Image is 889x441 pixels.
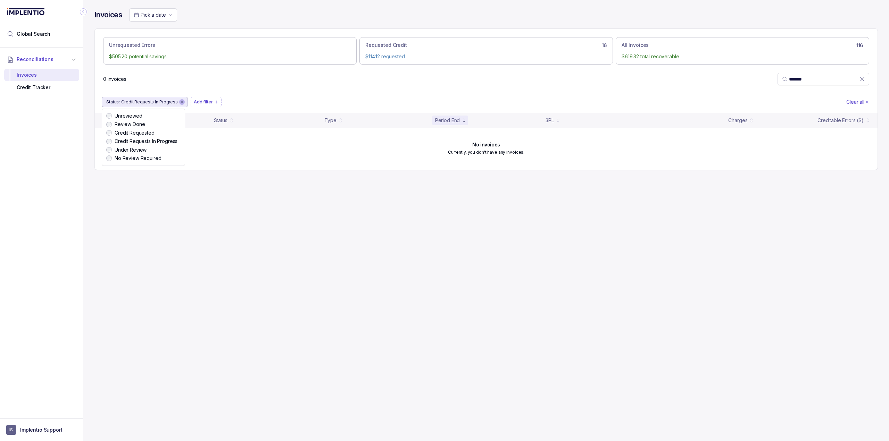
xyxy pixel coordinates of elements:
[134,11,166,18] search: Date Range Picker
[103,76,126,83] p: 0 invoices
[856,43,863,48] h6: 116
[4,67,79,95] div: Reconciliations
[10,69,74,81] div: Invoices
[6,425,16,435] span: User initials
[846,99,864,105] p: Clear all
[112,129,181,136] label: Credit Requested
[112,121,181,128] label: Review Done
[112,155,181,162] label: No Review Required
[6,425,77,435] button: User initialsImplentio Support
[365,42,407,49] p: Requested Credit
[4,52,79,67] button: Reconciliations
[79,8,88,16] div: Collapse Icon
[103,76,126,83] div: Remaining page entries
[112,146,181,153] label: Under Review
[622,42,649,49] p: All Invoices
[10,81,74,94] div: Credit Tracker
[448,149,524,156] p: Currently, you don't have any invoices.
[129,8,177,22] button: Date Range Picker
[121,99,178,105] p: Credit Requests In Progress
[102,97,845,107] ul: Filter Group
[109,53,351,60] p: $505.20 potential savings
[602,43,607,48] h6: 16
[728,117,747,124] div: Charges
[194,99,213,105] p: Add filter
[112,112,181,119] label: Unreviewed
[112,138,181,145] label: Credit Requests In Progress
[106,99,120,105] p: Status:
[179,99,185,105] div: remove content
[20,426,63,433] p: Implentio Support
[109,42,155,49] p: Unrequested Errors
[365,53,607,60] p: $114.12 requested
[94,10,122,20] h4: Invoices
[103,37,869,65] ul: Action Tab Group
[214,117,227,124] div: Status
[817,117,864,124] div: Creditable Errors ($)
[324,117,336,124] div: Type
[141,12,166,18] span: Pick a date
[845,97,871,107] button: Clear Filters
[472,142,500,147] h6: No invoices
[546,117,554,124] div: 3PL
[191,97,222,107] button: Filter Chip Add filter
[102,97,188,107] button: Filter Chip Credit Requests In Progress
[622,53,863,60] p: $619.32 total recoverable
[17,56,53,63] span: Reconciliations
[17,31,50,37] span: Global Search
[435,117,460,124] div: Period End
